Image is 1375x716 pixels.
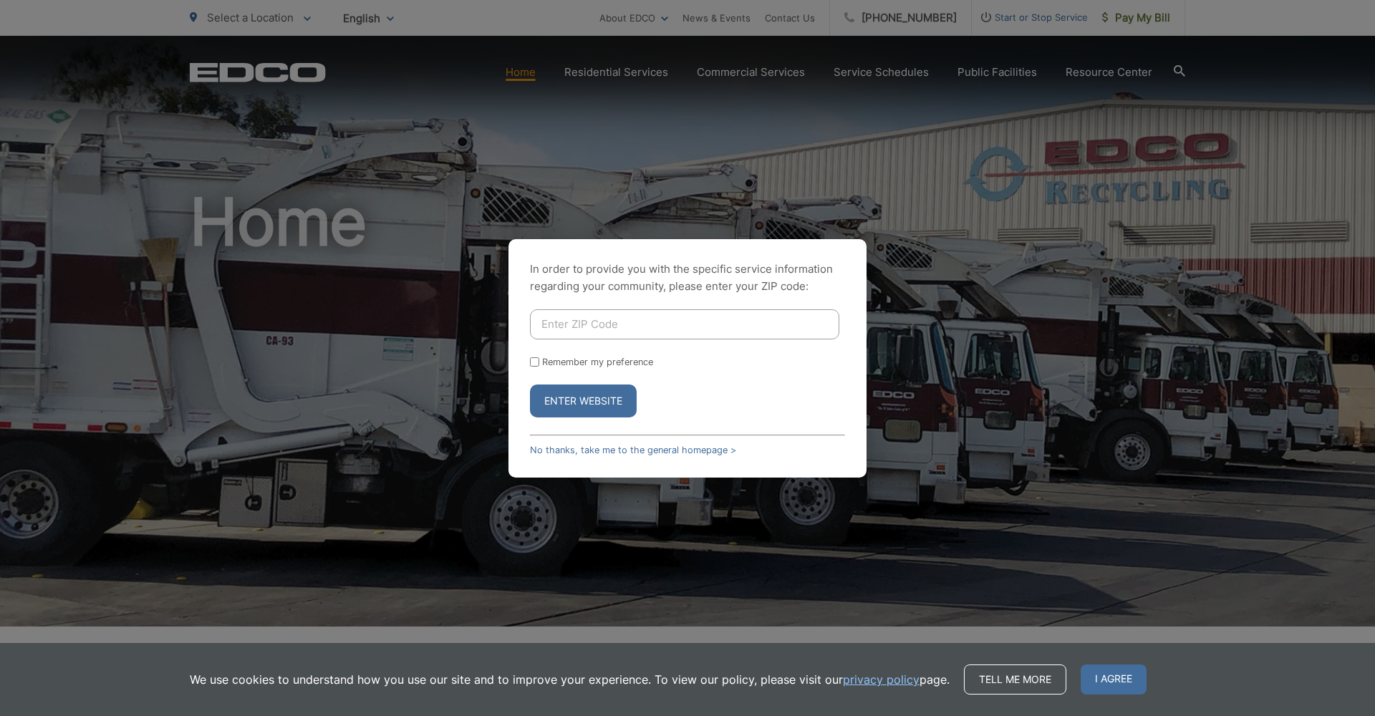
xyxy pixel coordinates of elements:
span: I agree [1081,664,1147,695]
label: Remember my preference [542,357,653,367]
a: privacy policy [843,671,920,688]
p: We use cookies to understand how you use our site and to improve your experience. To view our pol... [190,671,950,688]
a: Tell me more [964,664,1066,695]
p: In order to provide you with the specific service information regarding your community, please en... [530,261,845,295]
button: Enter Website [530,384,637,417]
input: Enter ZIP Code [530,309,839,339]
a: No thanks, take me to the general homepage > [530,445,736,455]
